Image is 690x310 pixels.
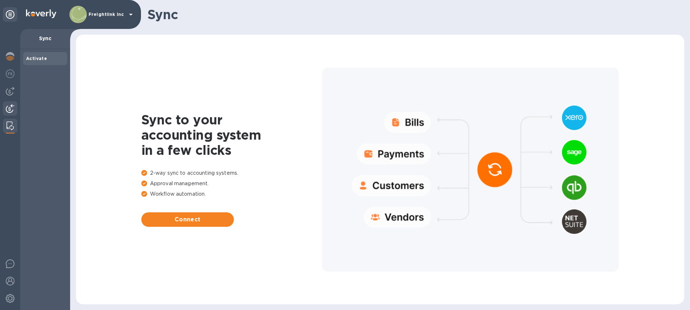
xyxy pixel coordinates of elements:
p: Sync [26,35,64,42]
p: Freightlink Inc [89,12,125,17]
b: Activate [26,56,47,61]
p: 2-way sync to accounting systems. [141,169,322,177]
h1: Sync [147,7,678,22]
p: Workflow automation. [141,190,322,198]
h1: Sync to your accounting system in a few clicks [141,112,322,158]
img: Foreign exchange [6,69,14,78]
p: Approval management. [141,180,322,187]
img: Logo [26,9,56,18]
span: Connect [147,215,228,224]
button: Connect [141,212,234,227]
